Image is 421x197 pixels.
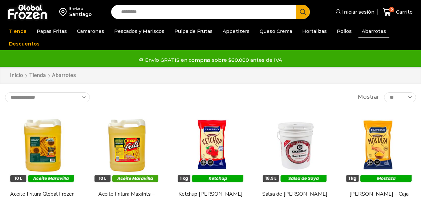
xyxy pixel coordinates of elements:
[171,25,216,38] a: Pulpa de Frutas
[59,6,69,18] img: address-field-icon.svg
[334,5,374,19] a: Iniciar sesión
[6,25,30,38] a: Tienda
[5,92,90,102] select: Pedido de la tienda
[394,9,413,15] span: Carrito
[358,93,379,101] span: Mostrar
[74,25,107,38] a: Camarones
[333,25,355,38] a: Pollos
[10,72,23,79] a: Inicio
[29,72,46,79] a: Tienda
[256,25,296,38] a: Queso Crema
[358,25,389,38] a: Abarrotes
[10,72,76,79] nav: Breadcrumb
[33,25,70,38] a: Papas Fritas
[389,7,394,12] span: 0
[296,5,310,19] button: Search button
[6,38,43,50] a: Descuentos
[340,9,374,15] span: Iniciar sesión
[381,4,414,20] a: 0 Carrito
[52,72,76,78] h1: Abarrotes
[69,6,92,11] div: Enviar a
[69,11,92,18] div: Santiago
[111,25,168,38] a: Pescados y Mariscos
[219,25,253,38] a: Appetizers
[299,25,330,38] a: Hortalizas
